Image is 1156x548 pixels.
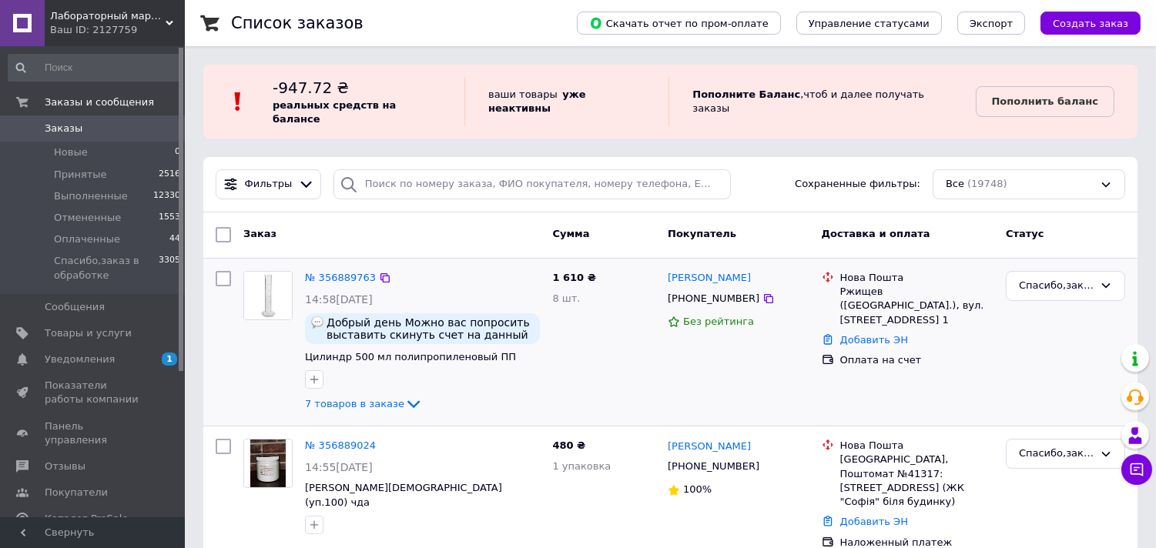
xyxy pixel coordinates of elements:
[333,169,731,199] input: Поиск по номеру заказа, ФИО покупателя, номеру телефона, Email, номеру накладной
[45,95,154,109] span: Заказы и сообщения
[45,300,105,314] span: Сообщения
[273,99,396,125] b: реальных средств на балансе
[231,14,364,32] h1: Список заказов
[45,459,85,473] span: Отзывы
[45,353,115,366] span: Уведомления
[54,232,120,246] span: Оплаченные
[159,211,180,225] span: 1553
[243,271,293,320] a: Фото товару
[54,189,128,203] span: Выполненные
[159,254,180,282] span: 3305
[1019,446,1094,462] div: Спасибо,заказ в обработке
[668,228,736,239] span: Покупатель
[327,316,534,341] span: Добрый день Можно вас попросить выставить скинуть счет на данный заказ напишите на почту [EMAIL_A...
[552,439,585,451] span: 480 ₴
[45,512,128,526] span: Каталог ProSale
[840,334,908,346] a: Добавить ЭН
[552,228,589,239] span: Сумма
[552,272,595,283] span: 1 610 ₴
[54,211,121,225] span: Отмененные
[226,90,250,113] img: :exclamation:
[552,460,611,472] span: 1 упаковка
[305,439,376,451] a: № 356889024
[668,439,751,454] a: [PERSON_NAME]
[153,189,180,203] span: 12330
[1121,454,1152,485] button: Чат с покупателем
[305,461,373,473] span: 14:55[DATE]
[54,145,88,159] span: Новые
[50,9,166,23] span: Лабораторный маркет
[840,285,993,327] div: Ржищев ([GEOGRAPHIC_DATA].), вул. [STREET_ADDRESS] 1
[311,316,323,329] img: :speech_balloon:
[305,351,516,363] a: Цилиндр 500 мл полипропиленовый ПП
[967,178,1007,189] span: (19748)
[796,12,942,35] button: Управление статусами
[159,168,180,182] span: 2516
[45,419,142,447] span: Панель управления
[668,271,751,286] a: [PERSON_NAME]
[273,79,349,97] span: -947.72 ₴
[45,486,108,500] span: Покупатели
[1006,228,1044,239] span: Статус
[1040,12,1141,35] button: Создать заказ
[692,89,800,100] b: Пополните Баланс
[305,398,404,409] span: 7 товаров в заказе
[992,95,1098,107] b: Пополнить баланс
[665,289,762,309] div: [PHONE_NUMBER]
[1053,18,1128,29] span: Создать заказ
[243,439,293,488] a: Фото товару
[589,16,769,30] span: Скачать отчет по пром-оплате
[1019,278,1094,294] div: Спасибо,заказ в обработке
[840,353,993,367] div: Оплата на счет
[250,439,286,487] img: Фото товару
[795,177,920,192] span: Сохраненные фильтры:
[54,168,107,182] span: Принятые
[175,145,180,159] span: 0
[243,228,276,239] span: Заказ
[305,272,376,283] a: № 356889763
[45,379,142,406] span: Показатели работы компании
[957,12,1025,35] button: Экспорт
[840,516,908,527] a: Добавить ЭН
[305,398,423,409] a: 7 товаров в заказе
[488,89,586,114] b: уже неактивны
[45,326,132,340] span: Товары и услуги
[305,293,373,306] span: 14:58[DATE]
[8,54,182,82] input: Поиск
[245,177,293,192] span: Фильтры
[683,483,712,495] span: 100%
[577,12,781,35] button: Скачать отчет по пром-оплате
[244,272,292,319] img: Фото товару
[552,292,580,304] span: 8 шт.
[840,453,993,509] div: [GEOGRAPHIC_DATA], Поштомат №41317: [STREET_ADDRESS] (ЖК "Софія" біля будинку)
[809,18,930,29] span: Управление статусами
[822,228,930,239] span: Доставка и оплата
[1025,17,1141,28] a: Создать заказ
[665,456,762,476] div: [PHONE_NUMBER]
[946,177,964,192] span: Все
[840,439,993,453] div: Нова Пошта
[169,232,180,246] span: 44
[45,122,82,135] span: Заказы
[668,77,975,126] div: , чтоб и далее получать заказы
[970,18,1013,29] span: Экспорт
[840,271,993,285] div: Нова Пошта
[976,86,1114,117] a: Пополнить баланс
[162,353,177,366] span: 1
[50,23,185,37] div: Ваш ID: 2127759
[683,316,754,327] span: Без рейтинга
[305,482,502,508] a: [PERSON_NAME][DEMOGRAPHIC_DATA] (уп.100) чда
[54,254,159,282] span: Спасибо,заказ в обработке
[464,77,668,126] div: ваши товары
